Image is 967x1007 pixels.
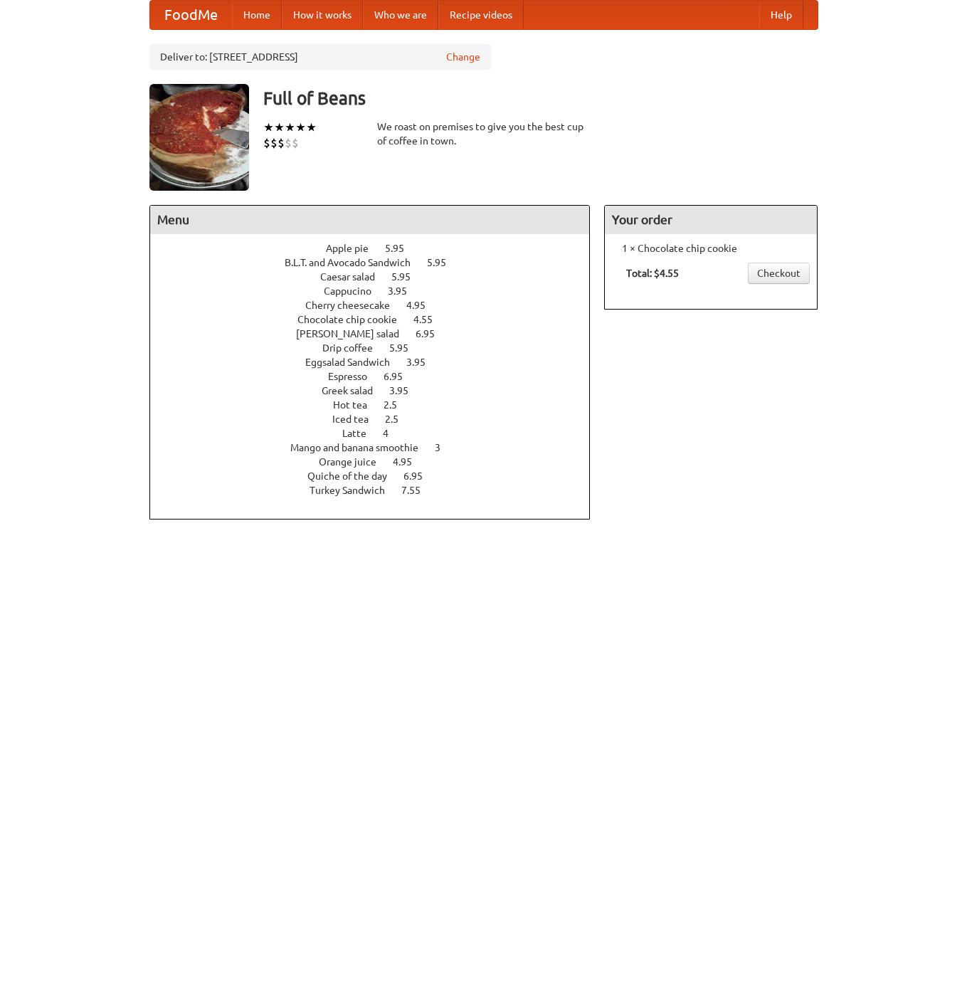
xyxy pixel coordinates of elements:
[384,399,411,411] span: 2.5
[285,257,425,268] span: B.L.T. and Avocado Sandwich
[305,300,452,311] a: Cherry cheesecake 4.95
[306,120,317,135] li: ★
[332,413,383,425] span: Iced tea
[274,120,285,135] li: ★
[626,268,679,279] b: Total: $4.55
[389,342,423,354] span: 5.95
[328,371,381,382] span: Espresso
[391,271,425,283] span: 5.95
[322,342,435,354] a: Drip coffee 5.95
[328,371,429,382] a: Espresso 6.95
[389,385,423,396] span: 3.95
[305,300,404,311] span: Cherry cheesecake
[320,271,389,283] span: Caesar salad
[342,428,415,439] a: Latte 4
[292,135,299,151] li: $
[388,285,421,297] span: 3.95
[759,1,803,29] a: Help
[322,385,387,396] span: Greek salad
[435,442,455,453] span: 3
[406,357,440,368] span: 3.95
[377,120,591,148] div: We roast on premises to give you the best cup of coffee in town.
[295,120,306,135] li: ★
[427,257,460,268] span: 5.95
[393,456,426,468] span: 4.95
[319,456,438,468] a: Orange juice 4.95
[270,135,278,151] li: $
[319,456,391,468] span: Orange juice
[320,271,437,283] a: Caesar salad 5.95
[326,243,430,254] a: Apple pie 5.95
[612,241,810,255] li: 1 × Chocolate chip cookie
[310,485,447,496] a: Turkey Sandwich 7.55
[149,84,249,191] img: angular.jpg
[307,470,449,482] a: Quiche of the day 6.95
[748,263,810,284] a: Checkout
[383,428,403,439] span: 4
[150,206,590,234] h4: Menu
[297,314,459,325] a: Chocolate chip cookie 4.55
[297,314,411,325] span: Chocolate chip cookie
[438,1,524,29] a: Recipe videos
[326,243,383,254] span: Apple pie
[413,314,447,325] span: 4.55
[324,285,386,297] span: Cappucino
[322,385,435,396] a: Greek salad 3.95
[401,485,435,496] span: 7.55
[296,328,461,339] a: [PERSON_NAME] salad 6.95
[605,206,817,234] h4: Your order
[322,342,387,354] span: Drip coffee
[296,328,413,339] span: [PERSON_NAME] salad
[285,120,295,135] li: ★
[416,328,449,339] span: 6.95
[263,135,270,151] li: $
[263,120,274,135] li: ★
[149,44,491,70] div: Deliver to: [STREET_ADDRESS]
[290,442,467,453] a: Mango and banana smoothie 3
[333,399,381,411] span: Hot tea
[232,1,282,29] a: Home
[406,300,440,311] span: 4.95
[285,257,472,268] a: B.L.T. and Avocado Sandwich 5.95
[342,428,381,439] span: Latte
[446,50,480,64] a: Change
[150,1,232,29] a: FoodMe
[403,470,437,482] span: 6.95
[310,485,399,496] span: Turkey Sandwich
[384,371,417,382] span: 6.95
[285,135,292,151] li: $
[385,243,418,254] span: 5.95
[282,1,363,29] a: How it works
[363,1,438,29] a: Who we are
[278,135,285,151] li: $
[332,413,425,425] a: Iced tea 2.5
[333,399,423,411] a: Hot tea 2.5
[263,84,818,112] h3: Full of Beans
[290,442,433,453] span: Mango and banana smoothie
[324,285,433,297] a: Cappucino 3.95
[307,470,401,482] span: Quiche of the day
[305,357,404,368] span: Eggsalad Sandwich
[385,413,413,425] span: 2.5
[305,357,452,368] a: Eggsalad Sandwich 3.95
